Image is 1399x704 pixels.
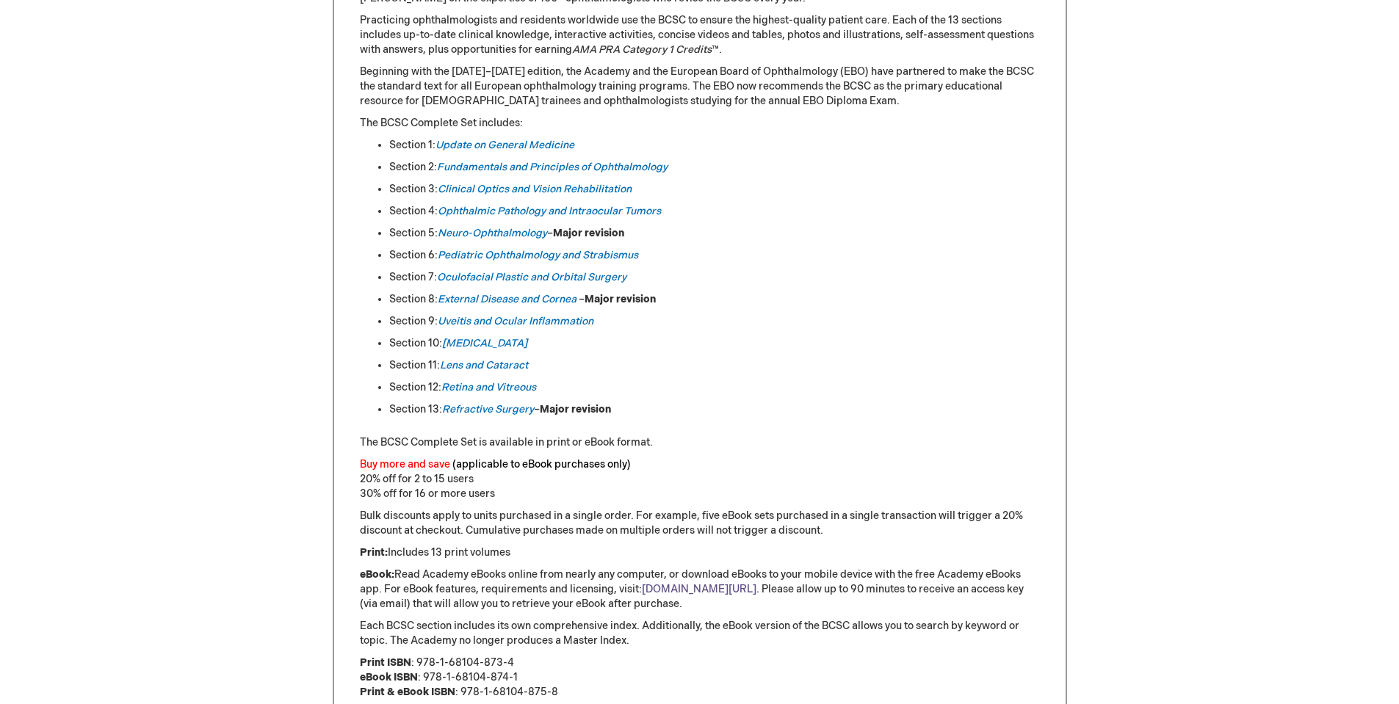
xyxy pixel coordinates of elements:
strong: eBook ISBN [360,671,418,683]
a: External Disease and Cornea [438,293,576,305]
strong: eBook: [360,568,394,581]
li: Section 8: – [389,292,1040,307]
p: Each BCSC section includes its own comprehensive index. Additionally, the eBook version of the BC... [360,619,1040,648]
font: Buy more and save [360,458,450,471]
p: 20% off for 2 to 15 users 30% off for 16 or more users [360,457,1040,501]
p: Practicing ophthalmologists and residents worldwide use the BCSC to ensure the highest-quality pa... [360,13,1040,57]
a: [DOMAIN_NAME][URL] [642,583,756,595]
a: Ophthalmic Pathology and Intraocular Tumors [438,205,661,217]
em: AMA PRA Category 1 Credits [572,43,712,56]
p: Bulk discounts apply to units purchased in a single order. For example, five eBook sets purchased... [360,509,1040,538]
a: [MEDICAL_DATA] [442,337,527,349]
a: Update on General Medicine [435,139,574,151]
a: Lens and Cataract [440,359,528,371]
p: The BCSC Complete Set is available in print or eBook format. [360,435,1040,450]
strong: Major revision [585,293,656,305]
font: (applicable to eBook purchases only) [452,458,631,471]
li: Section 4: [389,204,1040,219]
li: Section 5: – [389,226,1040,241]
li: Section 6: [389,248,1040,263]
a: Pediatric Ophthalmology and Strabismus [438,249,638,261]
p: Includes 13 print volumes [360,545,1040,560]
p: : 978-1-68104-873-4 : 978-1-68104-874-1 : 978-1-68104-875-8 [360,656,1040,700]
a: Clinical Optics and Vision Rehabilitation [438,183,632,195]
strong: Major revision [540,403,611,415]
li: Section 10: [389,336,1040,351]
strong: Print ISBN [360,656,411,669]
a: Fundamentals and Principles of Ophthalmology [437,161,668,173]
li: Section 11: [389,358,1040,373]
p: The BCSC Complete Set includes: [360,116,1040,131]
strong: Print: [360,546,388,559]
li: Section 3: [389,182,1040,197]
a: Refractive Surgery [442,403,534,415]
p: Beginning with the [DATE]–[DATE] edition, the Academy and the European Board of Ophthalmology (EB... [360,65,1040,109]
strong: Major revision [553,227,624,239]
li: Section 13: – [389,402,1040,417]
a: Oculofacial Plastic and Orbital Surgery [437,271,626,283]
strong: Print & eBook ISBN [360,686,455,698]
p: Read Academy eBooks online from nearly any computer, or download eBooks to your mobile device wit... [360,567,1040,612]
li: Section 9: [389,314,1040,329]
li: Section 2: [389,160,1040,175]
a: Retina and Vitreous [441,381,536,393]
li: Section 12: [389,380,1040,395]
a: Uveitis and Ocular Inflammation [438,315,593,327]
li: Section 1: [389,138,1040,153]
a: Neuro-Ophthalmology [438,227,547,239]
li: Section 7: [389,270,1040,285]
